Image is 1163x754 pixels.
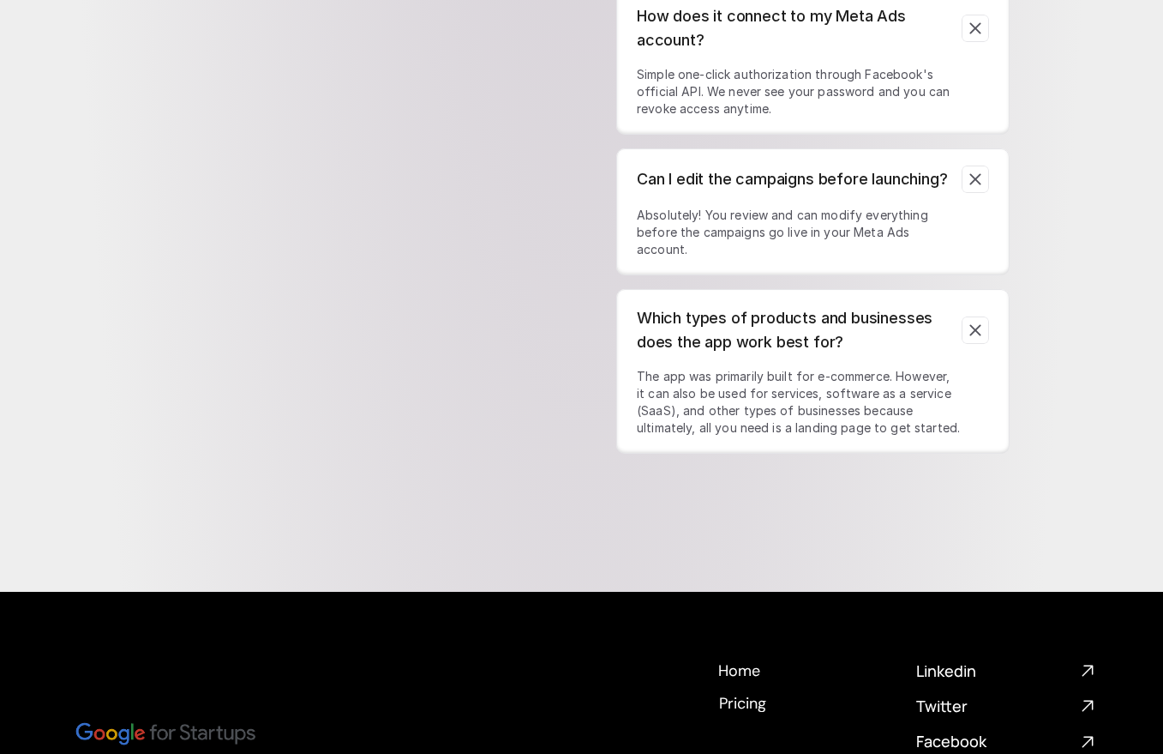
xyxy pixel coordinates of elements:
[916,731,1094,752] a: Facebook
[916,661,1074,682] h4: Linkedin
[637,66,962,118] p: Simple one-click authorization through Facebook's official API. We never see your password and yo...
[637,306,948,354] p: Which types of products and businesses does the app work best for?
[916,661,1094,682] a: Linkedin
[718,661,760,682] h4: Home
[916,661,1094,753] nav: Social media links
[717,661,761,679] a: Home
[717,693,767,712] a: Pricing
[719,693,766,715] h4: Pricing
[916,696,1094,717] a: Twitter
[717,661,896,712] nav: Footer navigation
[637,167,948,191] p: Can I edit the campaigns before launching?
[916,731,1074,752] h4: Facebook
[637,207,962,258] p: Absolutely! You review and can modify everything before the campaigns go live in your Meta Ads ac...
[637,368,962,437] p: The app was primarily built for e-commerce. However, it can also be used for services, software a...
[916,696,1074,717] h4: Twitter
[637,4,948,52] p: How does it connect to my Meta Ads account?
